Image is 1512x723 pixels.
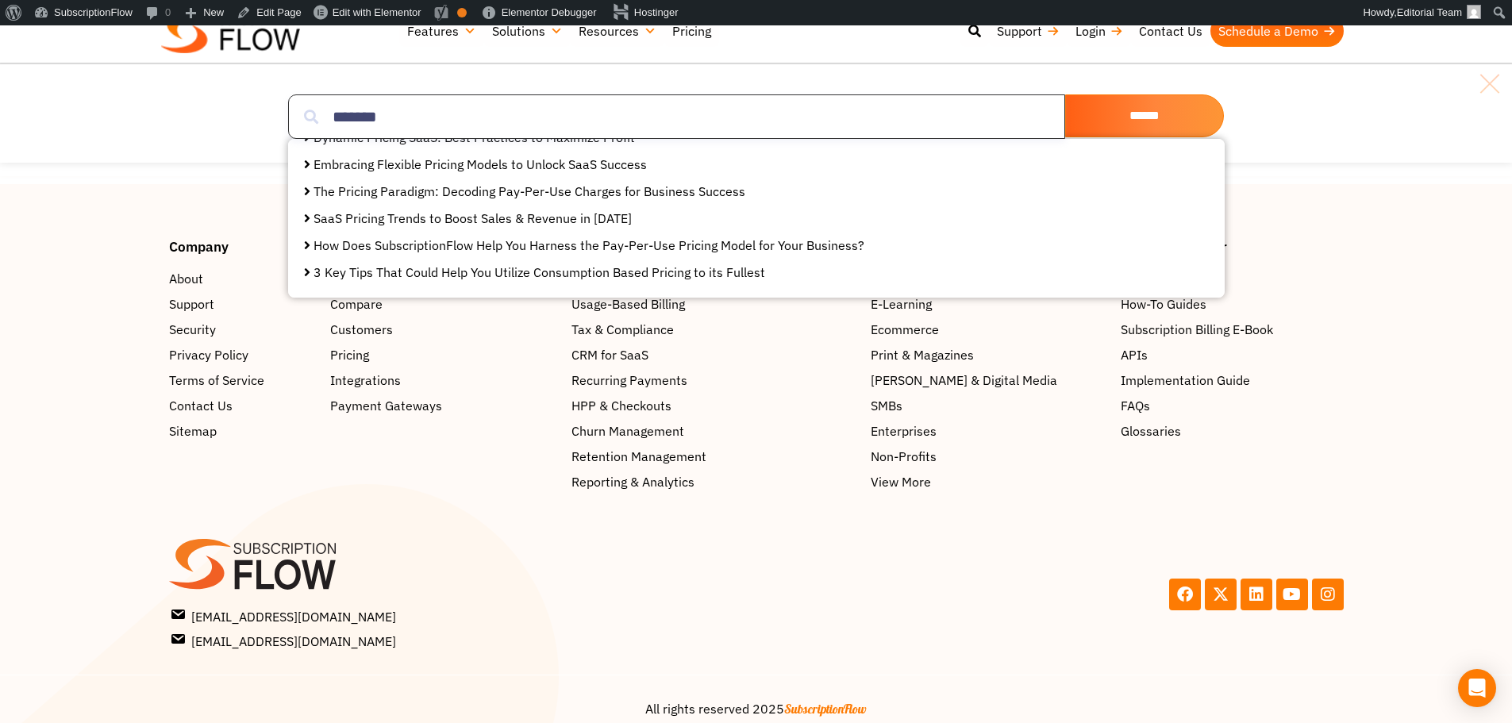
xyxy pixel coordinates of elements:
span: Usage-Based Billing [571,294,685,313]
a: Customers [330,320,556,339]
span: Support [169,294,214,313]
h4: Resource Center [1121,240,1343,253]
span: Implementation Guide [1121,371,1250,390]
span: APIs [1121,345,1148,364]
a: Embracing Flexible Pricing Models to Unlock SaaS Success [314,156,647,172]
span: Retention Management [571,447,706,466]
a: 3 Key Tips That Could Help You Utilize Consumption Based Pricing to its Fullest [314,264,765,280]
a: Non-Profits [871,447,1105,466]
span: CRM for SaaS [571,345,648,364]
a: Enterprises [871,421,1105,440]
span: Tax & Compliance [571,320,674,339]
span: [EMAIL_ADDRESS][DOMAIN_NAME] [172,630,396,651]
span: Terms of Service [169,371,264,390]
span: FAQs [1121,396,1150,415]
a: Print & Magazines [871,345,1105,364]
span: HPP & Checkouts [571,396,671,415]
a: Solutions [484,15,571,47]
a: Subscription Billing E-Book [1121,320,1343,339]
span: Non-Profits [871,447,937,466]
span: SubscriptionFlow [784,701,867,717]
a: Reporting & Analytics [571,472,856,491]
a: Retention Management [571,447,856,466]
span: Editorial Team [1397,6,1462,18]
a: The Pricing Paradigm: Decoding Pay-Per-Use Charges for Business Success [314,183,745,199]
a: Payment Gateways [330,396,556,415]
span: Churn Management [571,421,684,440]
center: All rights reserved 2025 [169,699,1344,718]
a: Terms of Service [169,371,315,390]
img: SF-logo [169,539,336,590]
span: About [169,269,203,288]
a: SaaS Pricing Trends to Boost Sales & Revenue in [DATE] [314,210,632,226]
a: Blog [1121,269,1343,288]
h4: Company [169,240,315,253]
a: Support [989,15,1068,47]
span: Security [169,320,216,339]
span: Integrations [330,371,401,390]
span: Subscription Billing E-Book [1121,320,1273,339]
span: SMBs [871,396,902,415]
a: View More [871,472,1105,491]
span: [PERSON_NAME] & Digital Media [871,371,1057,390]
a: FAQs [1121,396,1343,415]
span: Enterprises [871,421,937,440]
a: Glossaries [1121,421,1343,440]
a: Features [399,15,484,47]
span: Sitemap [169,421,217,440]
a: Contact Us [1131,15,1210,47]
a: Support [169,294,315,313]
a: Security [169,320,315,339]
a: Contact Us [169,396,315,415]
span: Payment Gateways [330,396,442,415]
a: About [169,269,315,288]
a: [EMAIL_ADDRESS][DOMAIN_NAME] [172,630,752,651]
span: Print & Magazines [871,345,974,364]
span: Privacy Policy [169,345,248,364]
span: Compare [330,294,383,313]
a: How Does SubscriptionFlow Help You Harness the Pay-Per-Use Pricing Model for Your Business? [314,237,864,253]
a: Integrations [330,371,556,390]
a: Churn Management [571,421,856,440]
a: Sitemap [169,421,315,440]
span: Ecommerce [871,320,939,339]
span: Recurring Payments [571,371,687,390]
a: [PERSON_NAME] & Digital Media [871,371,1105,390]
span: Contact Us [169,396,233,415]
a: Tax & Compliance [571,320,856,339]
div: Open Intercom Messenger [1458,669,1496,707]
img: Subscriptionflow [161,11,300,53]
a: Pricing [330,345,556,364]
a: Resources [571,15,664,47]
span: Pricing [330,345,369,364]
a: Pricing [664,15,719,47]
a: APIs [1121,345,1343,364]
span: Reporting & Analytics [571,472,694,491]
a: HPP & Checkouts [571,396,856,415]
a: E-Learning [871,294,1105,313]
a: Login [1068,15,1131,47]
span: Glossaries [1121,421,1181,440]
a: Schedule a Demo [1210,15,1344,47]
a: CRM for SaaS [571,345,856,364]
span: E-Learning [871,294,932,313]
span: Edit with Elementor [333,6,421,18]
a: SMBs [871,396,1105,415]
a: Usage-Based Billing [571,294,856,313]
a: Privacy Policy [169,345,315,364]
a: How-To Guides [1121,294,1343,313]
div: OK [457,8,467,17]
span: Customers [330,320,393,339]
a: [EMAIL_ADDRESS][DOMAIN_NAME] [172,606,752,626]
a: Compare [330,294,556,313]
a: Implementation Guide [1121,371,1343,390]
span: [EMAIL_ADDRESS][DOMAIN_NAME] [172,606,396,626]
span: View More [871,472,931,491]
a: Ecommerce [871,320,1105,339]
span: How-To Guides [1121,294,1206,313]
a: Recurring Payments [571,371,856,390]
